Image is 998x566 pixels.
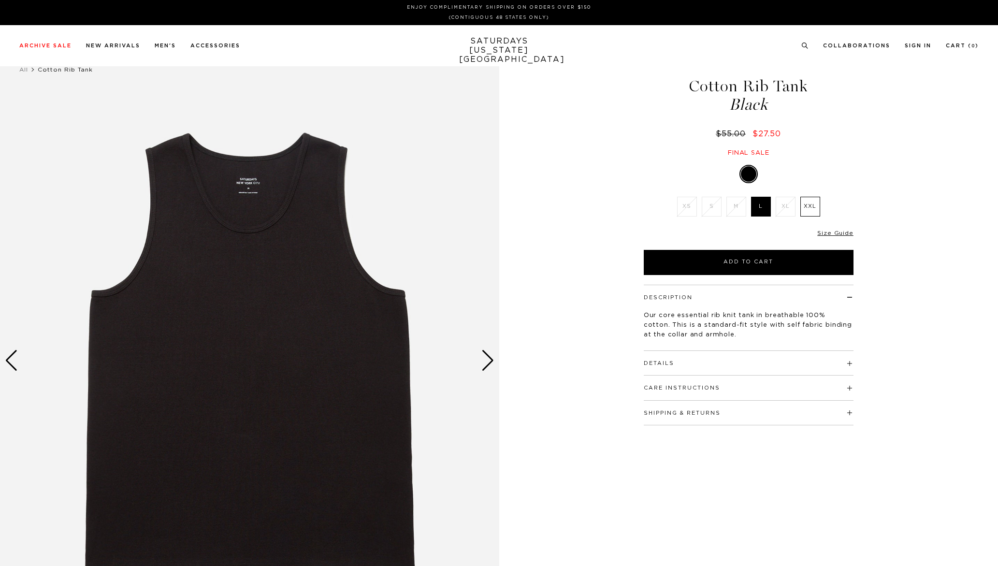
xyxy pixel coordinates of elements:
[5,350,18,371] div: Previous slide
[716,130,750,138] del: $55.00
[644,250,853,275] button: Add to Cart
[190,43,240,48] a: Accessories
[642,78,855,113] h1: Cotton Rib Tank
[644,385,720,391] button: Care Instructions
[644,410,721,416] button: Shipping & Returns
[86,43,140,48] a: New Arrivals
[155,43,176,48] a: Men's
[23,14,975,21] p: (Contiguous 48 States Only)
[905,43,931,48] a: Sign In
[644,295,693,300] button: Description
[751,197,771,217] label: L
[644,311,853,340] p: Our core essential rib knit tank in breathable 100% cotton. This is a standard-fit style with sel...
[38,67,93,73] span: Cotton Rib Tank
[19,43,72,48] a: Archive Sale
[459,37,539,64] a: SATURDAYS[US_STATE][GEOGRAPHIC_DATA]
[946,43,979,48] a: Cart (0)
[752,130,781,138] span: $27.50
[800,197,820,217] label: XXL
[823,43,890,48] a: Collaborations
[642,149,855,157] div: Final sale
[481,350,494,371] div: Next slide
[23,4,975,11] p: Enjoy Complimentary Shipping on Orders Over $150
[644,361,674,366] button: Details
[642,97,855,113] span: Black
[971,44,975,48] small: 0
[817,230,853,236] a: Size Guide
[19,67,28,73] a: All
